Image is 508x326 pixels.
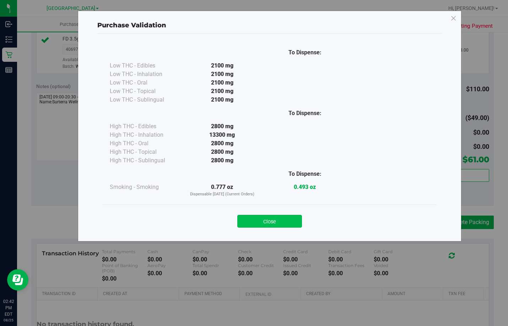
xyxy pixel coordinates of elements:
[181,148,264,156] div: 2800 mg
[264,170,346,178] div: To Dispense:
[181,156,264,165] div: 2800 mg
[181,139,264,148] div: 2800 mg
[110,78,181,87] div: Low THC - Oral
[181,87,264,96] div: 2100 mg
[110,87,181,96] div: Low THC - Topical
[264,48,346,57] div: To Dispense:
[110,156,181,165] div: High THC - Sublingual
[181,191,264,197] p: Dispensable [DATE] (Current Orders)
[237,215,302,228] button: Close
[110,61,181,70] div: Low THC - Edibles
[181,78,264,87] div: 2100 mg
[181,131,264,139] div: 13300 mg
[110,183,181,191] div: Smoking - Smoking
[181,61,264,70] div: 2100 mg
[264,109,346,118] div: To Dispense:
[110,131,181,139] div: High THC - Inhalation
[7,269,28,290] iframe: Resource center
[181,96,264,104] div: 2100 mg
[181,122,264,131] div: 2800 mg
[110,148,181,156] div: High THC - Topical
[110,122,181,131] div: High THC - Edibles
[110,139,181,148] div: High THC - Oral
[294,184,316,190] strong: 0.493 oz
[181,70,264,78] div: 2100 mg
[97,21,166,29] span: Purchase Validation
[110,96,181,104] div: Low THC - Sublingual
[110,70,181,78] div: Low THC - Inhalation
[181,183,264,197] div: 0.777 oz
